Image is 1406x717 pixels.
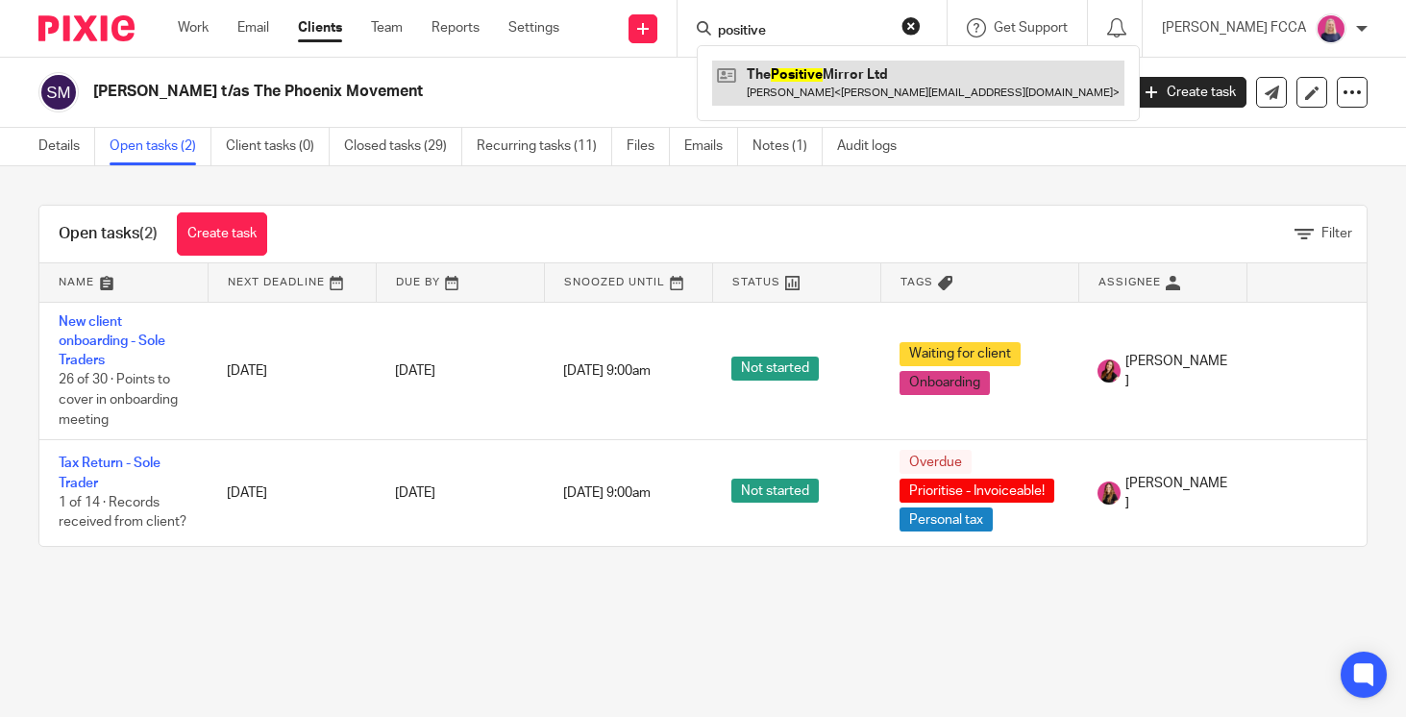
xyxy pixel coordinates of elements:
[752,128,823,165] a: Notes (1)
[208,440,376,547] td: [DATE]
[900,450,972,474] span: Overdue
[1125,474,1227,513] span: [PERSON_NAME]
[38,72,79,112] img: svg%3E
[564,277,665,287] span: Snoozed Until
[732,277,780,287] span: Status
[1125,352,1227,391] span: [PERSON_NAME]
[110,128,211,165] a: Open tasks (2)
[1321,227,1352,240] span: Filter
[563,364,651,378] span: [DATE] 9:00am
[432,18,480,37] a: Reports
[237,18,269,37] a: Email
[477,128,612,165] a: Recurring tasks (11)
[900,342,1021,366] span: Waiting for client
[731,479,819,503] span: Not started
[59,224,158,244] h1: Open tasks
[395,486,435,500] span: [DATE]
[344,128,462,165] a: Closed tasks (29)
[139,226,158,241] span: (2)
[684,128,738,165] a: Emails
[226,128,330,165] a: Client tasks (0)
[38,128,95,165] a: Details
[901,16,921,36] button: Clear
[93,82,903,102] h2: [PERSON_NAME] t/as The Phoenix Movement
[1098,482,1121,505] img: 17.png
[1162,18,1306,37] p: [PERSON_NAME] FCCA
[38,15,135,41] img: Pixie
[208,302,376,440] td: [DATE]
[178,18,209,37] a: Work
[508,18,559,37] a: Settings
[716,23,889,40] input: Search
[627,128,670,165] a: Files
[900,479,1054,503] span: Prioritise - Invoiceable!
[298,18,342,37] a: Clients
[900,507,993,532] span: Personal tax
[837,128,911,165] a: Audit logs
[59,374,178,427] span: 26 of 30 · Points to cover in onboarding meeting
[1135,77,1246,108] a: Create task
[59,496,186,530] span: 1 of 14 · Records received from client?
[563,486,651,500] span: [DATE] 9:00am
[1098,359,1121,383] img: 21.png
[1316,13,1346,44] img: Cheryl%20Sharp%20FCCA.png
[371,18,403,37] a: Team
[994,21,1068,35] span: Get Support
[395,364,435,378] span: [DATE]
[731,357,819,381] span: Not started
[59,315,165,368] a: New client onboarding - Sole Traders
[900,277,933,287] span: Tags
[59,457,160,489] a: Tax Return - Sole Trader
[177,212,267,256] a: Create task
[900,371,990,395] span: Onboarding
